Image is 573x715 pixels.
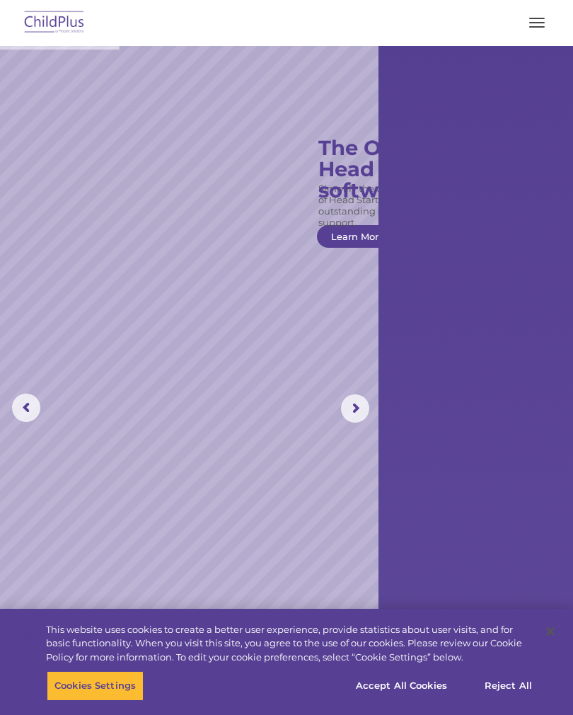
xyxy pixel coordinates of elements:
rs-layer: Simplify the day-to-day challenges of Head Start operations with outstanding software, service, a... [318,183,486,228]
button: Accept All Cookies [348,671,455,701]
button: Close [535,616,566,647]
button: Cookies Settings [47,671,144,701]
rs-layer: The ORIGINAL Head Start software. [318,137,497,201]
img: ChildPlus by Procare Solutions [21,6,88,40]
a: Learn More [317,225,398,248]
div: This website uses cookies to create a better user experience, provide statistics about user visit... [46,623,533,665]
button: Reject All [464,671,552,701]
